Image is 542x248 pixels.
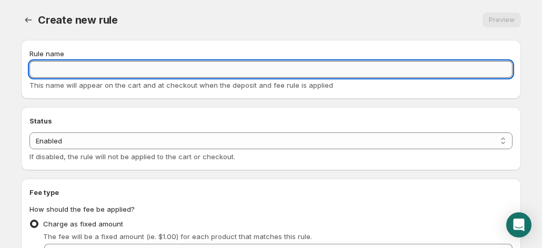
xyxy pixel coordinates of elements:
[29,187,513,198] h2: Fee type
[38,14,118,26] span: Create new rule
[29,49,64,58] span: Rule name
[29,152,235,161] span: If disabled, the rule will not be applied to the cart or checkout.
[21,13,36,27] button: Settings
[43,220,123,228] span: Charge as fixed amount
[43,232,312,241] span: The fee will be a fixed amount (ie. $1.00) for each product that matches this rule.
[29,205,135,213] span: How should the fee be applied?
[29,81,333,89] span: This name will appear on the cart and at checkout when the deposit and fee rule is applied
[29,116,513,126] h2: Status
[506,212,531,237] div: Open Intercom Messenger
